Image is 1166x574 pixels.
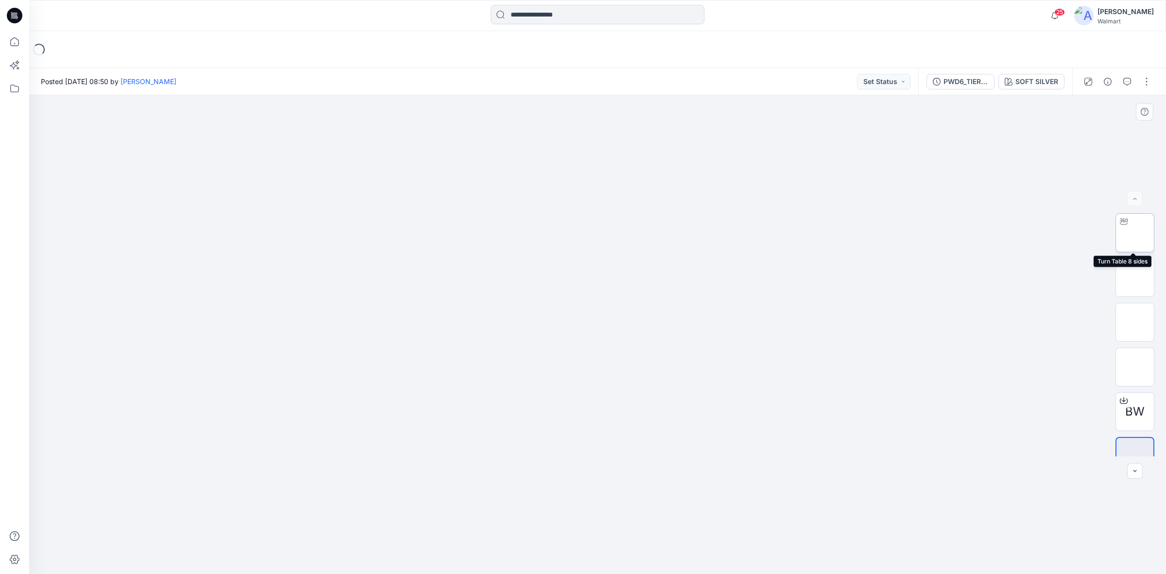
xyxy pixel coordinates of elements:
[1015,76,1058,87] div: SOFT SILVER
[1125,403,1145,420] span: BW
[1097,17,1154,25] div: Walmart
[1097,6,1154,17] div: [PERSON_NAME]
[926,74,995,89] button: PWD6_TIERED MINI DRESS([DATE])
[998,74,1064,89] button: SOFT SILVER
[943,76,988,87] div: PWD6_TIERED MINI DRESS([DATE])
[120,77,176,86] a: [PERSON_NAME]
[41,76,176,87] span: Posted [DATE] 08:50 by
[1100,74,1115,89] button: Details
[1054,8,1065,16] span: 25
[1074,6,1094,25] img: avatar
